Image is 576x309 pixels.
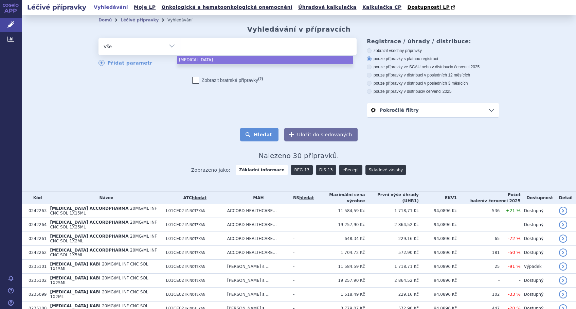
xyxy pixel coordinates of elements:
[25,232,47,246] td: 0242261
[224,288,290,302] td: [PERSON_NAME] s....
[224,232,290,246] td: ACCORD HEALTHCARE...
[50,276,101,280] span: [MEDICAL_DATA] KABI
[177,56,353,64] li: [MEDICAL_DATA]
[166,278,184,283] span: L01CE02
[419,246,457,260] td: 94,0896 Kč
[367,72,499,78] label: pouze přípravky v distribuci v posledních 12 měsících
[521,246,556,260] td: Dostupný
[484,199,520,203] span: v červenci 2025
[365,246,419,260] td: 572,90 Kč
[314,218,365,232] td: 19 257,90 Kč
[166,292,184,297] span: L01CE02
[314,246,365,260] td: 1 704,72 Kč
[407,4,450,10] span: Dostupnosti LP
[259,152,339,160] span: Nalezeno 30 přípravků.
[25,218,47,232] td: 0242264
[121,18,159,22] a: Léčivé přípravky
[521,274,556,288] td: Dostupný
[240,128,278,141] button: Hledat
[457,232,500,246] td: 65
[224,204,290,218] td: ACCORD HEALTHCARE...
[451,65,480,69] span: v červenci 2025
[419,274,457,288] td: 94,0896 Kč
[166,236,184,241] span: L01CE02
[290,204,314,218] td: -
[47,192,162,204] th: Název
[367,38,499,45] h3: Registrace / úhrady / distribuce:
[521,288,556,302] td: Dostupný
[92,3,130,12] a: Vyhledávání
[559,276,567,285] a: detail
[365,288,419,302] td: 229,16 Kč
[224,192,290,204] th: MAH
[290,274,314,288] td: -
[508,292,521,297] span: -33 %
[500,218,520,232] td: -
[367,103,499,117] a: Pokročilé filtry
[296,3,359,12] a: Úhradová kalkulačka
[419,218,457,232] td: 94,0896 Kč
[423,89,451,94] span: v červenci 2025
[50,262,101,267] span: [MEDICAL_DATA] KABI
[521,218,556,232] td: Dostupný
[314,288,365,302] td: 1 518,49 Kč
[559,248,567,257] a: detail
[50,290,148,299] span: 20MG/ML INF CNC SOL 1X2ML
[290,218,314,232] td: -
[367,56,499,62] label: pouze přípravky s platnou registrací
[163,192,224,204] th: ATC
[50,248,128,253] span: [MEDICAL_DATA] ACCORDPHARMA
[521,260,556,274] td: Výpadek
[365,260,419,274] td: 1 718,71 Kč
[521,204,556,218] td: Dostupný
[314,274,365,288] td: 19 257,90 Kč
[419,260,457,274] td: 94,0896 Kč
[22,2,92,12] h2: Léčivé přípravky
[367,64,499,70] label: pouze přípravky ve SCAU nebo v distribuci
[506,208,521,213] span: +21 %
[25,246,47,260] td: 0242262
[185,237,205,241] span: IRINOTEKAN
[290,232,314,246] td: -
[25,274,47,288] td: 0235102
[185,265,205,269] span: IRINOTEKAN
[25,260,47,274] td: 0235101
[508,250,521,255] span: -50 %
[291,165,313,175] a: REG-13
[365,165,406,175] a: Skladové zásoby
[365,274,419,288] td: 2 864,52 Kč
[457,274,500,288] td: -
[185,251,205,255] span: IRINOTEKAN
[50,290,101,294] span: [MEDICAL_DATA] KABI
[290,260,314,274] td: -
[365,232,419,246] td: 229,16 Kč
[314,204,365,218] td: 11 584,59 Kč
[299,195,314,200] a: vyhledávání neobsahuje žádnou platnou referenční skupinu
[299,195,314,200] del: hledat
[50,220,128,225] span: [MEDICAL_DATA] ACCORDPHARMA
[166,222,184,227] span: L01CE02
[25,288,47,302] td: 0235099
[50,206,157,216] span: 20MG/ML INF CNC SOL 1X15ML
[339,165,362,175] a: eRecept
[290,246,314,260] td: -
[521,232,556,246] td: Dostupný
[367,89,499,94] label: pouze přípravky v distribuci
[316,165,336,175] a: DIS-13
[50,234,157,243] span: 20MG/ML INF CNC SOL 1X2ML
[284,128,358,141] button: Uložit do sledovaných
[98,18,112,22] a: Domů
[50,248,157,257] span: 20MG/ML INF CNC SOL 1X5ML
[166,264,184,269] span: L01CE02
[159,3,294,12] a: Onkologická a hematoonkologická onemocnění
[50,304,101,308] span: [MEDICAL_DATA] KABI
[457,218,500,232] td: -
[314,260,365,274] td: 11 584,59 Kč
[191,165,231,175] span: Zobrazeno jako:
[224,246,290,260] td: ACCORD HEALTHCARE...
[559,262,567,271] a: detail
[167,15,201,25] li: Vyhledávání
[290,288,314,302] td: -
[185,279,205,282] span: IRINOTEKAN
[365,204,419,218] td: 1 718,71 Kč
